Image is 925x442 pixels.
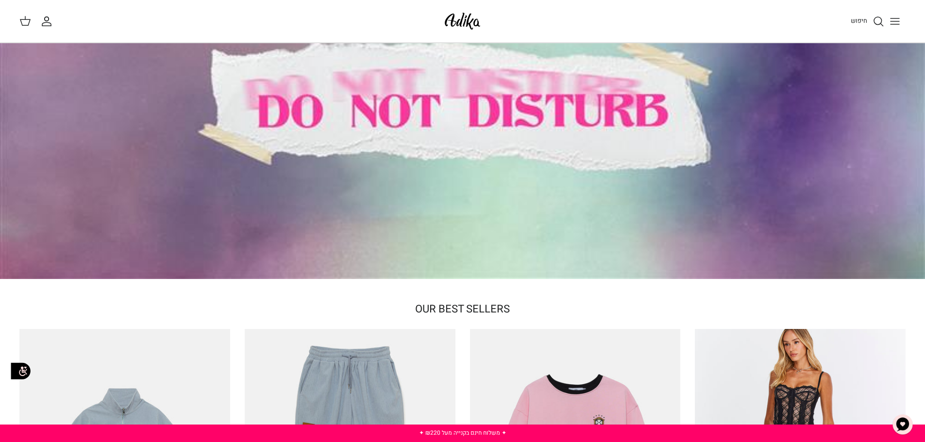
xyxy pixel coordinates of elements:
a: חיפוש [851,16,884,27]
img: Adika IL [442,10,483,33]
a: OUR BEST SELLERS [415,301,510,317]
img: accessibility_icon02.svg [7,358,34,384]
a: החשבון שלי [41,16,56,27]
a: ✦ משלוח חינם בקנייה מעל ₪220 ✦ [419,428,506,437]
button: Toggle menu [884,11,906,32]
span: חיפוש [851,16,867,25]
button: צ'אט [888,410,917,439]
